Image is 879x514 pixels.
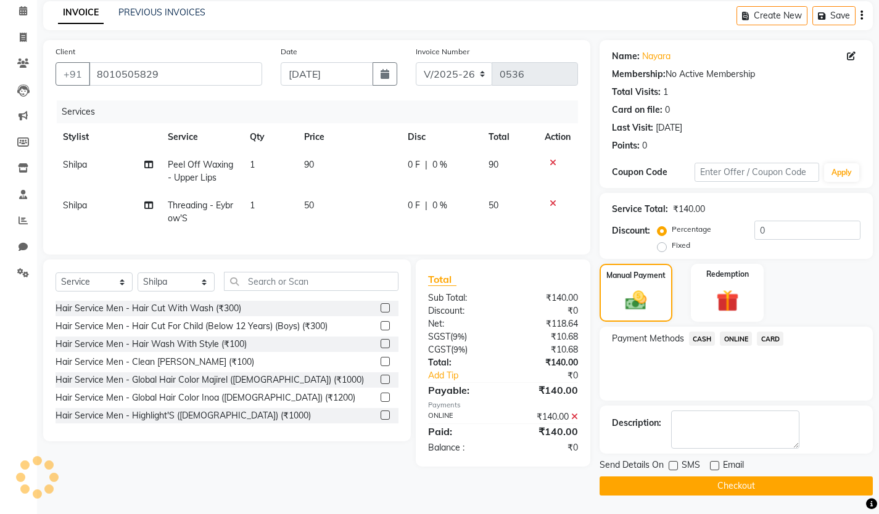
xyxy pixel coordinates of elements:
th: Service [160,123,242,151]
div: Description: [612,417,661,430]
a: Nayara [642,50,671,63]
span: 1 [250,159,255,170]
div: Coupon Code [612,166,695,179]
th: Action [537,123,578,151]
div: Hair Service Men - Hair Cut With Wash (₹300) [56,302,241,315]
div: Total Visits: [612,86,661,99]
div: Paid: [419,424,503,439]
button: Checkout [600,476,873,496]
label: Manual Payment [606,270,666,281]
div: ₹118.64 [503,317,587,330]
div: Last Visit: [612,121,653,134]
div: Net: [419,317,503,330]
div: Discount: [419,304,503,317]
span: 0 % [432,158,447,171]
span: ONLINE [720,332,752,346]
img: _gift.svg [709,287,746,315]
div: ₹0 [517,369,587,382]
div: ₹140.00 [503,292,587,304]
a: PREVIOUS INVOICES [118,7,205,18]
span: | [425,199,427,212]
div: ₹140.00 [503,410,587,423]
div: No Active Membership [612,68,860,81]
div: ONLINE [419,410,503,423]
div: Discount: [612,224,650,237]
div: ₹0 [503,441,587,454]
div: ₹140.00 [503,356,587,369]
button: Apply [824,163,859,182]
label: Fixed [672,240,690,251]
div: ₹140.00 [503,383,587,398]
div: Hair Service Men - Hair Cut For Child (Below 12 Years) (Boys) (₹300) [56,320,328,333]
div: ( ) [419,343,503,356]
span: SMS [682,459,700,474]
label: Percentage [672,224,711,235]
div: Services [57,100,587,123]
div: Hair Service Men - Hair Wash With Style (₹100) [56,338,247,351]
div: Payments [428,400,578,410]
span: 50 [489,200,498,211]
span: 90 [304,159,314,170]
div: Total: [419,356,503,369]
div: ₹140.00 [503,424,587,439]
input: Search or Scan [224,272,398,291]
button: Save [812,6,856,25]
span: Shilpa [63,159,87,170]
th: Stylist [56,123,160,151]
div: ( ) [419,330,503,343]
button: +91 [56,62,90,86]
span: 0 F [408,158,420,171]
div: ₹140.00 [673,203,705,216]
div: Hair Service Men - Global Hair Color Inoa ([DEMOGRAPHIC_DATA]) (₹1200) [56,391,355,404]
span: | [425,158,427,171]
span: 50 [304,200,314,211]
div: ₹10.68 [503,343,587,356]
th: Price [297,123,400,151]
button: Create New [737,6,807,25]
label: Client [56,46,75,57]
th: Total [481,123,537,151]
span: CGST [428,344,451,355]
div: Sub Total: [419,292,503,304]
span: Shilpa [63,200,87,211]
div: [DATE] [656,121,682,134]
span: Payment Methods [612,332,684,345]
a: INVOICE [58,2,104,24]
span: SGST [428,331,450,342]
a: Add Tip [419,369,517,382]
label: Redemption [706,269,749,280]
div: Points: [612,139,640,152]
div: 1 [663,86,668,99]
div: Payable: [419,383,503,398]
div: Membership: [612,68,666,81]
th: Disc [400,123,481,151]
input: Search by Name/Mobile/Email/Code [89,62,262,86]
span: Send Details On [600,459,664,474]
div: Hair Service Men - Global Hair Color Majirel ([DEMOGRAPHIC_DATA]) (₹1000) [56,373,364,386]
div: ₹10.68 [503,330,587,343]
span: CARD [757,332,783,346]
label: Date [281,46,297,57]
span: Total [428,273,456,286]
span: Threading - Eybrow'S [168,200,233,224]
div: 0 [642,139,647,152]
span: 0 % [432,199,447,212]
label: Invoice Number [416,46,469,57]
input: Enter Offer / Coupon Code [695,163,819,182]
span: 1 [250,200,255,211]
div: Hair Service Men - Highlight'S ([DEMOGRAPHIC_DATA]) (₹1000) [56,409,311,422]
div: 0 [665,104,670,116]
span: 9% [453,345,465,354]
span: 0 F [408,199,420,212]
span: CASH [689,332,716,346]
span: Email [723,459,744,474]
span: Peel Off Waxing - Upper Lips [168,159,233,183]
div: Balance : [419,441,503,454]
div: Name: [612,50,640,63]
th: Qty [242,123,297,151]
span: 9% [453,332,464,341]
div: ₹0 [503,304,587,317]
div: Service Total: [612,203,668,216]
img: _cash.svg [619,288,653,313]
div: Card on file: [612,104,662,116]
